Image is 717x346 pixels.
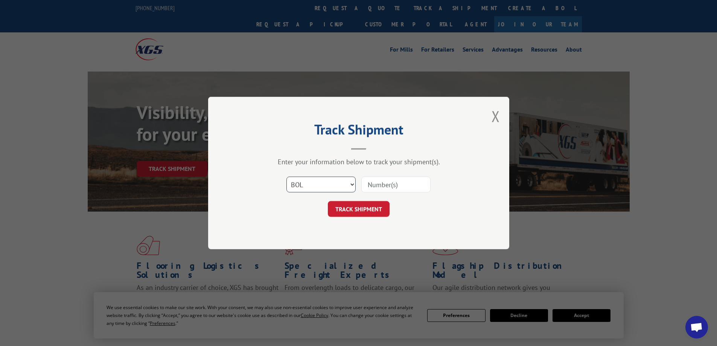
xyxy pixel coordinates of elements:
button: Close modal [492,106,500,126]
div: Open chat [685,316,708,338]
input: Number(s) [361,177,431,192]
button: TRACK SHIPMENT [328,201,390,217]
h2: Track Shipment [246,124,472,139]
div: Enter your information below to track your shipment(s). [246,157,472,166]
